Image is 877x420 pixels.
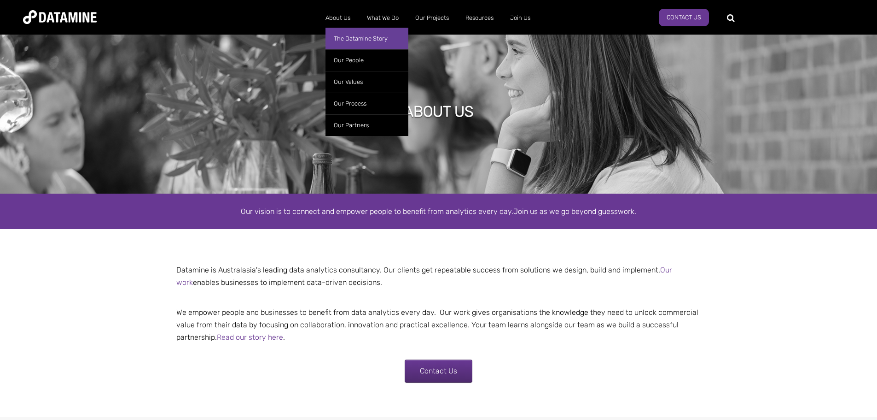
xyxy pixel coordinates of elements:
h1: ABOUT US [404,101,474,122]
a: Our People [325,49,408,71]
a: What We Do [359,6,407,30]
a: Our Partners [325,114,408,136]
a: Join Us [502,6,539,30]
span: Contact Us [420,367,457,375]
a: The Datamine Story [325,28,408,49]
a: Read our story here [217,333,283,342]
a: Resources [457,6,502,30]
a: Our Projects [407,6,457,30]
p: Datamine is Australasia's leading data analytics consultancy. Our clients get repeatable success ... [169,264,708,289]
img: Datamine [23,10,97,24]
span: Our vision is to connect and empower people to benefit from analytics every day. [241,207,513,216]
a: Our Values [325,71,408,93]
p: We empower people and businesses to benefit from data analytics every day. Our work gives organis... [169,294,708,344]
a: Contact Us [659,9,709,26]
span: Join us as we go beyond guesswork. [513,207,636,216]
a: Contact Us [405,360,472,383]
a: About Us [317,6,359,30]
a: Our Process [325,93,408,114]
